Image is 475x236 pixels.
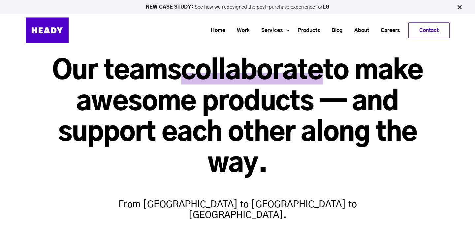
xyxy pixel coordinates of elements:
div: Navigation Menu [75,22,450,38]
a: Products [289,24,323,37]
a: Services [253,24,286,37]
p: See how we redesigned the post-purchase experience for [3,5,472,10]
h4: From [GEOGRAPHIC_DATA] to [GEOGRAPHIC_DATA] to [GEOGRAPHIC_DATA]. [109,186,366,220]
a: Work [229,24,253,37]
img: Close Bar [456,4,463,11]
strong: NEW CASE STUDY: [146,5,195,10]
img: Heady_Logo_Web-01 (1) [26,17,69,43]
a: Blog [323,24,346,37]
a: Contact [409,23,449,38]
a: LG [323,5,330,10]
a: Careers [372,24,403,37]
span: collaborate [181,58,323,84]
a: Home [203,24,229,37]
a: About [346,24,372,37]
h1: Our teams to make awesome products — and support each other along the way. [26,56,450,180]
